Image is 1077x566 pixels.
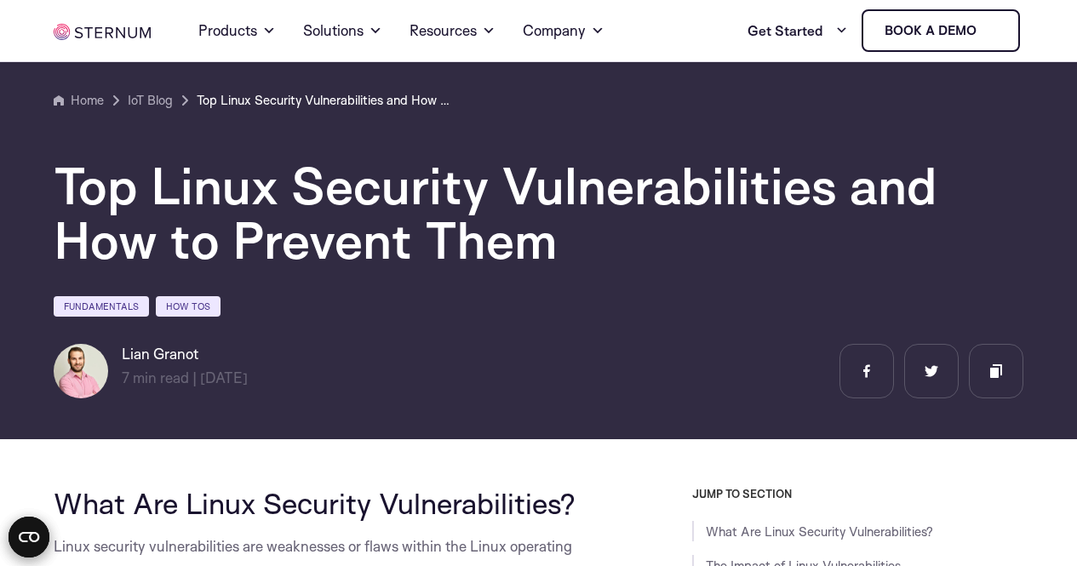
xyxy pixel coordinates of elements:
a: Home [54,90,104,111]
span: min read | [122,369,197,386]
a: Book a demo [862,9,1020,52]
button: Open CMP widget [9,517,49,557]
a: Top Linux Security Vulnerabilities and How to Prevent Them [197,90,452,111]
span: What Are Linux Security Vulnerabilities? [54,485,576,521]
a: Fundamentals [54,296,149,317]
img: sternum iot [983,24,997,37]
img: sternum iot [54,24,151,40]
span: [DATE] [200,369,248,386]
span: 7 [122,369,129,386]
a: What Are Linux Security Vulnerabilities? [706,523,933,540]
a: How Tos [156,296,221,317]
img: Lian Granot [54,344,108,398]
h3: JUMP TO SECTION [692,487,1023,500]
h6: Lian Granot [122,344,248,364]
a: IoT Blog [128,90,173,111]
a: Get Started [748,14,848,48]
h1: Top Linux Security Vulnerabilities and How to Prevent Them [54,158,1023,267]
